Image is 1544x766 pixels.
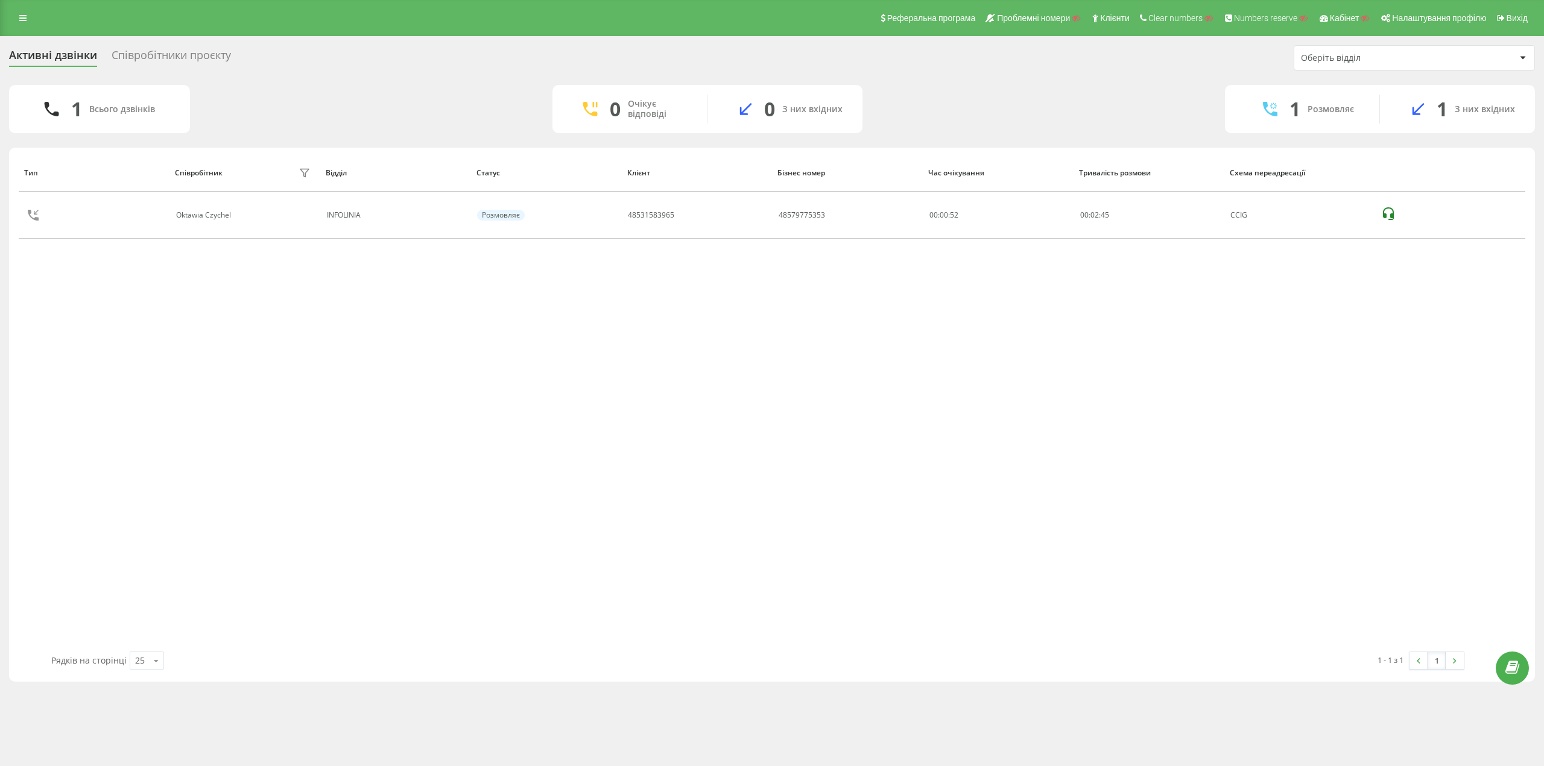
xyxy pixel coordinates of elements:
div: Всього дзвінків [89,104,155,115]
div: Очікує відповіді [628,99,689,119]
div: 0 [610,98,621,121]
span: Налаштування профілю [1392,13,1486,23]
div: Співробітники проєкту [112,49,231,67]
span: 02 [1090,210,1099,220]
div: Бізнес номер [777,169,917,177]
span: 45 [1101,210,1109,220]
div: Активні дзвінки [9,49,97,67]
div: 48579775353 [779,211,825,219]
div: Час очікування [928,169,1068,177]
div: Статус [476,169,616,177]
div: Розмовляє [477,210,525,221]
span: Clear numbers [1148,13,1203,23]
div: 1 [1289,98,1300,121]
div: Схема переадресації [1230,169,1369,177]
div: 00:00:52 [929,211,1067,219]
div: 1 [1437,98,1447,121]
div: Тривалість розмови [1079,169,1218,177]
div: 25 [135,655,145,667]
div: Oktawia Czychel [176,211,234,219]
span: 00 [1080,210,1089,220]
div: Співробітник [175,169,223,177]
div: : : [1080,211,1109,219]
div: 0 [764,98,775,121]
div: Відділ [326,169,465,177]
span: Numbers reserve [1234,13,1297,23]
div: Тип [24,169,163,177]
div: З них вхідних [782,104,843,115]
a: 1 [1428,652,1446,669]
div: Клієнт [627,169,767,177]
span: Проблемні номери [997,13,1070,23]
div: 1 [71,98,82,121]
span: Реферальна програма [887,13,976,23]
span: Вихід [1507,13,1528,23]
div: 1 - 1 з 1 [1378,654,1403,666]
span: Кабінет [1330,13,1359,23]
div: Розмовляє [1308,104,1354,115]
div: CCIG [1230,211,1368,219]
div: Оберіть відділ [1301,53,1445,63]
span: Рядків на сторінці [51,655,127,666]
div: 48531583965 [628,211,674,219]
div: З них вхідних [1455,104,1515,115]
div: INFOLINIA [327,211,464,219]
span: Клієнти [1100,13,1130,23]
